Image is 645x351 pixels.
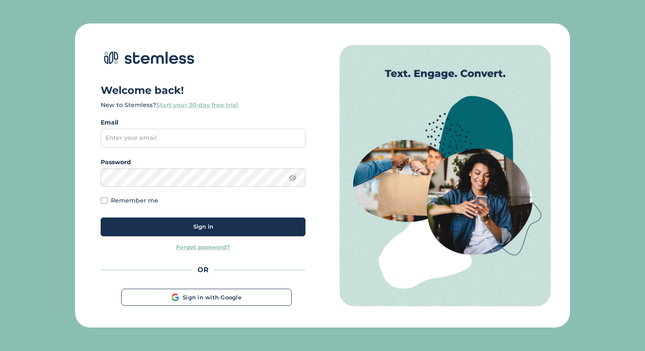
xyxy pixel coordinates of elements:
[176,243,230,252] a: Forgot password?
[101,45,195,71] img: logo-dark-0685b13c.svg
[101,101,238,109] label: New to Stemless?
[101,158,305,167] label: Password
[101,118,305,127] label: Email
[193,223,213,231] span: Sign in
[101,84,305,97] h1: Welcome back!
[183,293,241,302] span: Sign in with Google
[121,289,292,306] div: Sign in with Google
[111,197,158,203] label: Remember me
[602,310,645,351] iframe: Chat Widget
[101,129,305,148] input: Enter your email
[288,174,297,182] img: icon-eye-line-7bc03c5c.svg
[101,265,305,275] div: OR
[340,45,551,306] img: Auth image
[156,101,238,109] a: Start your 30-day free trial
[101,218,305,236] button: Sign in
